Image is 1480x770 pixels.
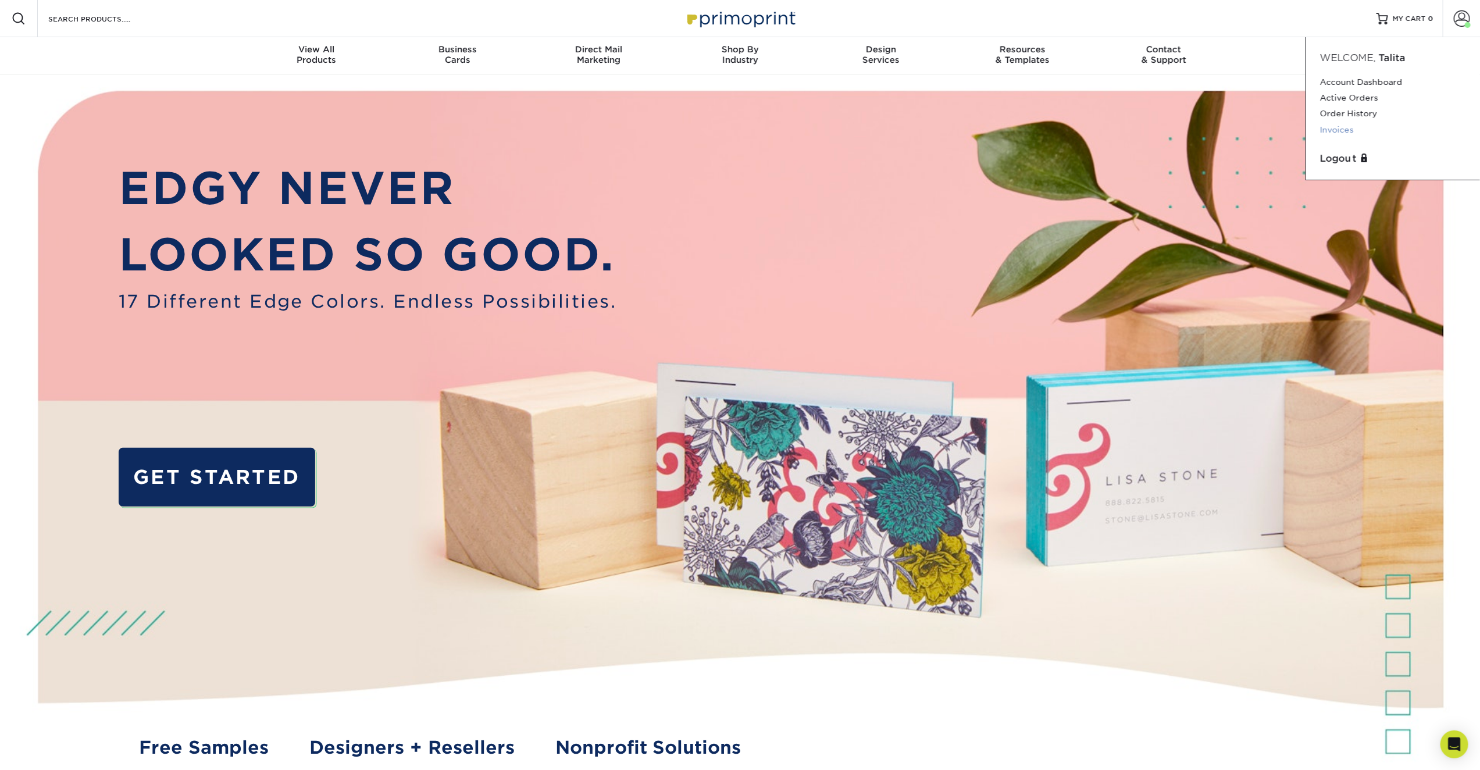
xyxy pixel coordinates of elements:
a: GET STARTED [119,448,315,506]
a: Nonprofit Solutions [555,735,741,761]
div: Cards [387,44,528,65]
a: Order History [1320,106,1466,122]
a: Invoices [1320,122,1466,138]
span: Design [811,44,952,55]
img: Primoprint [682,6,798,31]
a: Account Dashboard [1320,74,1466,90]
span: 17 Different Edge Colors. Endless Possibilities. [119,288,617,315]
span: Business [387,44,528,55]
iframe: Google Customer Reviews [3,735,99,766]
input: SEARCH PRODUCTS..... [47,12,161,26]
div: & Templates [952,44,1093,65]
span: Shop By [669,44,811,55]
div: Marketing [528,44,669,65]
a: Active Orders [1320,90,1466,106]
span: Talita [1379,52,1406,63]
a: View AllProducts [246,37,387,74]
div: Open Intercom Messenger [1440,730,1468,758]
p: LOOKED SO GOOD. [119,222,617,288]
a: Resources& Templates [952,37,1093,74]
span: MY CART [1393,14,1426,24]
span: Welcome, [1320,52,1376,63]
span: Direct Mail [528,44,669,55]
span: Resources [952,44,1093,55]
a: Contact& Support [1093,37,1235,74]
div: Industry [669,44,811,65]
div: & Support [1093,44,1235,65]
a: DesignServices [811,37,952,74]
a: Shop ByIndustry [669,37,811,74]
a: Logout [1320,152,1466,166]
span: Contact [1093,44,1235,55]
a: Designers + Resellers [309,735,515,761]
p: EDGY NEVER [119,155,617,222]
span: View All [246,44,387,55]
span: 0 [1428,15,1433,23]
a: Free Samples [140,735,269,761]
div: Services [811,44,952,65]
div: Products [246,44,387,65]
a: BusinessCards [387,37,528,74]
a: Direct MailMarketing [528,37,669,74]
